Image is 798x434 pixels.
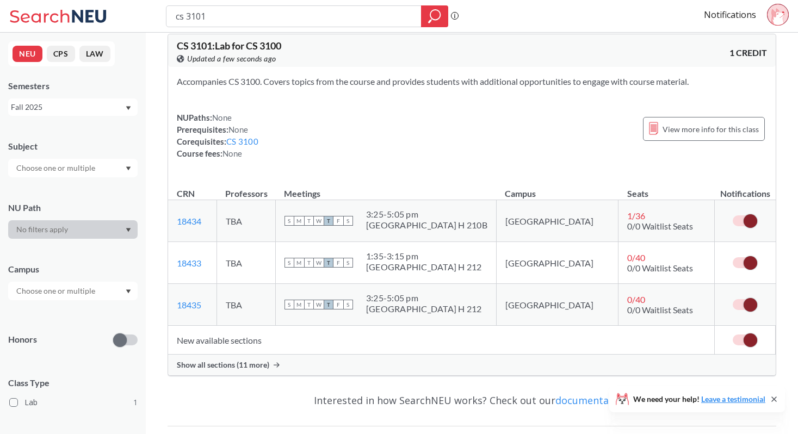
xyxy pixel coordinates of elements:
[216,177,275,200] th: Professors
[216,242,275,284] td: TBA
[314,300,324,309] span: W
[133,396,138,408] span: 1
[11,284,102,297] input: Choose one or multiple
[8,333,37,346] p: Honors
[175,7,413,26] input: Class, professor, course number, "phrase"
[324,216,333,226] span: T
[366,303,482,314] div: [GEOGRAPHIC_DATA] H 212
[333,216,343,226] span: F
[627,221,693,231] span: 0/0 Waitlist Seats
[177,216,201,226] a: 18434
[366,262,482,272] div: [GEOGRAPHIC_DATA] H 212
[8,263,138,275] div: Campus
[168,355,776,375] div: Show all sections (11 more)
[8,282,138,300] div: Dropdown arrow
[126,289,131,294] svg: Dropdown arrow
[366,251,482,262] div: 1:35 - 3:15 pm
[333,300,343,309] span: F
[704,9,756,21] a: Notifications
[8,140,138,152] div: Subject
[496,242,618,284] td: [GEOGRAPHIC_DATA]
[343,258,353,268] span: S
[314,258,324,268] span: W
[627,305,693,315] span: 0/0 Waitlist Seats
[177,188,195,200] div: CRN
[168,326,715,355] td: New available sections
[729,47,767,59] span: 1 CREDIT
[126,228,131,232] svg: Dropdown arrow
[177,300,201,310] a: 18435
[177,258,201,268] a: 18433
[8,98,138,116] div: Fall 2025Dropdown arrow
[9,395,138,410] label: Lab
[222,148,242,158] span: None
[212,113,232,122] span: None
[13,46,42,62] button: NEU
[627,294,645,305] span: 0 / 40
[126,166,131,171] svg: Dropdown arrow
[304,300,314,309] span: T
[333,258,343,268] span: F
[366,220,487,231] div: [GEOGRAPHIC_DATA] H 210B
[618,177,715,200] th: Seats
[177,360,269,370] span: Show all sections (11 more)
[421,5,448,27] div: magnifying glass
[294,258,304,268] span: M
[555,394,630,407] a: documentation!
[177,111,258,159] div: NUPaths: Prerequisites: Corequisites: Course fees:
[8,220,138,239] div: Dropdown arrow
[627,252,645,263] span: 0 / 40
[324,258,333,268] span: T
[314,216,324,226] span: W
[8,202,138,214] div: NU Path
[663,122,759,136] span: View more info for this class
[304,216,314,226] span: T
[627,263,693,273] span: 0/0 Waitlist Seats
[228,125,248,134] span: None
[496,284,618,326] td: [GEOGRAPHIC_DATA]
[11,101,125,113] div: Fall 2025
[496,200,618,242] td: [GEOGRAPHIC_DATA]
[216,200,275,242] td: TBA
[226,137,258,146] a: CS 3100
[284,300,294,309] span: S
[343,216,353,226] span: S
[627,210,645,221] span: 1 / 36
[275,177,496,200] th: Meetings
[8,80,138,92] div: Semesters
[187,53,276,65] span: Updated a few seconds ago
[715,177,776,200] th: Notifications
[366,293,482,303] div: 3:25 - 5:05 pm
[304,258,314,268] span: T
[294,216,304,226] span: M
[177,40,281,52] span: CS 3101 : Lab for CS 3100
[8,377,138,389] span: Class Type
[284,216,294,226] span: S
[11,162,102,175] input: Choose one or multiple
[633,395,765,403] span: We need your help!
[284,258,294,268] span: S
[496,177,618,200] th: Campus
[8,159,138,177] div: Dropdown arrow
[47,46,75,62] button: CPS
[126,106,131,110] svg: Dropdown arrow
[366,209,487,220] div: 3:25 - 5:05 pm
[177,76,767,88] section: Accompanies CS 3100. Covers topics from the course and provides students with additional opportun...
[79,46,110,62] button: LAW
[294,300,304,309] span: M
[343,300,353,309] span: S
[428,9,441,24] svg: magnifying glass
[324,300,333,309] span: T
[701,394,765,404] a: Leave a testimonial
[168,385,776,416] div: Interested in how SearchNEU works? Check out our
[216,284,275,326] td: TBA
